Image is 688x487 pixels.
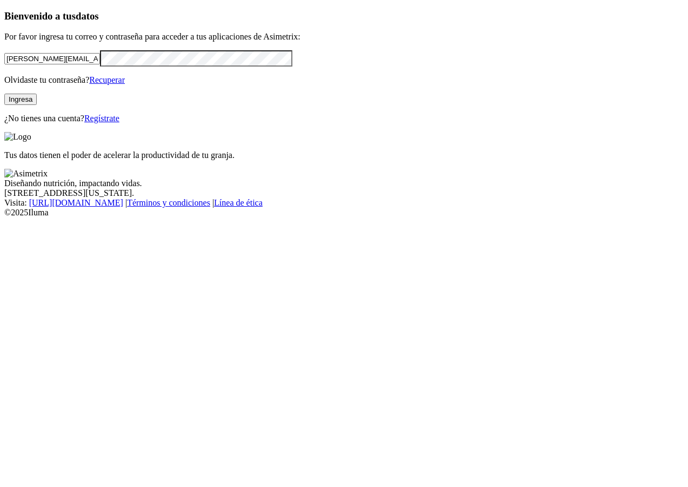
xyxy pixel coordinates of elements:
[4,179,684,188] div: Diseñando nutrición, impactando vidas.
[89,75,125,84] a: Recuperar
[4,94,37,105] button: Ingresa
[4,169,48,179] img: Asimetrix
[4,132,31,142] img: Logo
[4,150,684,160] p: Tus datos tienen el poder de acelerar la productividad de tu granja.
[127,198,210,207] a: Términos y condiciones
[4,32,684,42] p: Por favor ingresa tu correo y contraseña para acceder a tus aplicaciones de Asimetrix:
[4,10,684,22] h3: Bienvenido a tus
[4,53,100,64] input: Tu correo
[4,188,684,198] div: [STREET_ADDRESS][US_STATE].
[29,198,123,207] a: [URL][DOMAIN_NAME]
[4,114,684,123] p: ¿No tienes una cuenta?
[4,208,684,218] div: © 2025 Iluma
[4,198,684,208] div: Visita : | |
[4,75,684,85] p: Olvidaste tu contraseña?
[76,10,99,22] span: datos
[84,114,119,123] a: Regístrate
[214,198,263,207] a: Línea de ética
